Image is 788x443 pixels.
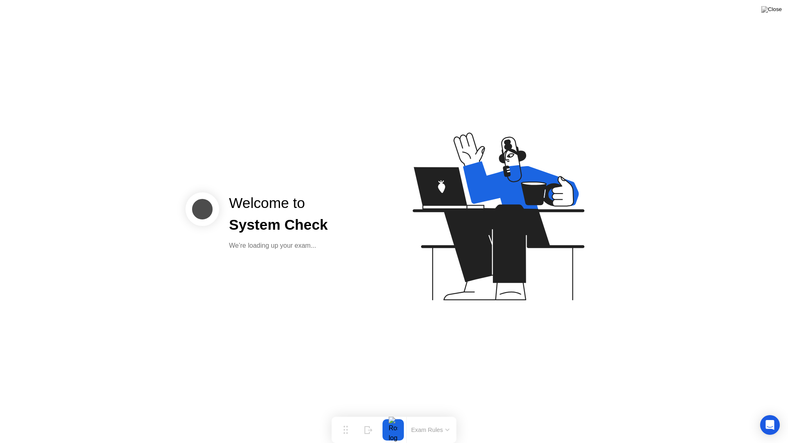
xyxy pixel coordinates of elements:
[229,214,328,236] div: System Check
[760,415,780,435] div: Open Intercom Messenger
[229,241,328,251] div: We’re loading up your exam...
[761,6,782,13] img: Close
[229,192,328,214] div: Welcome to
[409,426,452,434] button: Exam Rules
